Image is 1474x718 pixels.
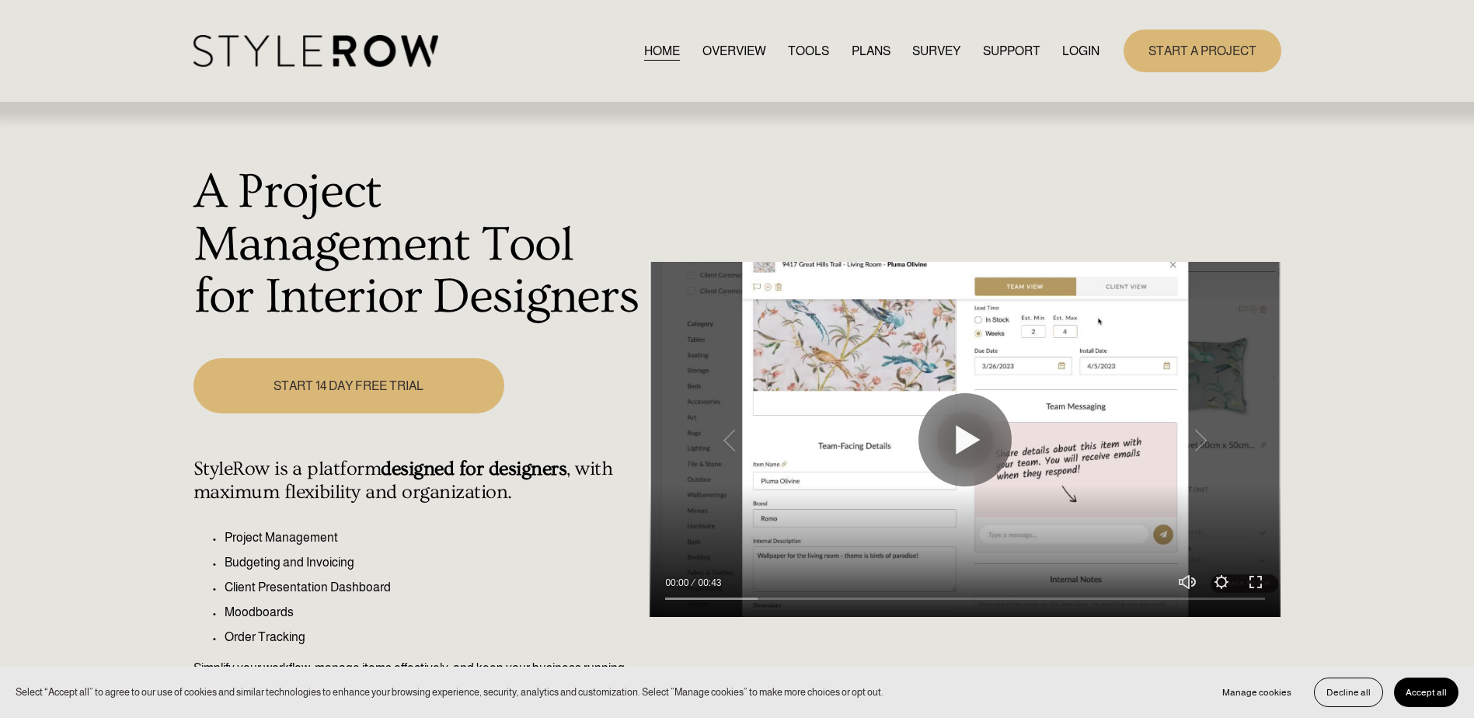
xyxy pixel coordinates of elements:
button: Manage cookies [1211,678,1303,707]
h4: StyleRow is a platform , with maximum flexibility and organization. [193,458,642,504]
button: Accept all [1394,678,1458,707]
strong: designed for designers [381,458,566,480]
a: TOOLS [788,40,829,61]
a: START 14 DAY FREE TRIAL [193,358,504,413]
a: SURVEY [912,40,960,61]
p: Project Management [225,528,642,547]
p: Select “Accept all” to agree to our use of cookies and similar technologies to enhance your brows... [16,685,883,699]
a: LOGIN [1062,40,1099,61]
p: Order Tracking [225,628,642,647]
a: START A PROJECT [1124,30,1281,72]
div: Duration [692,575,725,591]
a: PLANS [852,40,890,61]
p: Budgeting and Invoicing [225,553,642,572]
p: Client Presentation Dashboard [225,578,642,597]
h1: A Project Management Tool for Interior Designers [193,166,642,324]
p: Moodboards [225,603,642,622]
button: Play [918,393,1012,486]
span: Decline all [1326,687,1371,698]
button: Decline all [1314,678,1383,707]
span: SUPPORT [983,42,1040,61]
span: Accept all [1406,687,1447,698]
span: Manage cookies [1222,687,1291,698]
div: Current time [665,575,692,591]
img: StyleRow [193,35,438,67]
a: folder dropdown [983,40,1040,61]
a: OVERVIEW [702,40,766,61]
input: Seek [665,594,1265,605]
p: Simplify your workflow, manage items effectively, and keep your business running seamlessly. [193,659,642,696]
a: HOME [644,40,680,61]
